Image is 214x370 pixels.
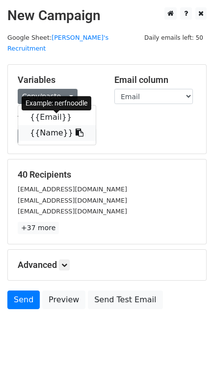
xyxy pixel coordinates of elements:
a: {{Email}} [18,109,96,125]
a: Daily emails left: 50 [141,34,207,41]
small: [EMAIL_ADDRESS][DOMAIN_NAME] [18,185,127,193]
a: Send Test Email [88,291,162,309]
small: [EMAIL_ADDRESS][DOMAIN_NAME] [18,208,127,215]
a: {{Name}} [18,125,96,141]
iframe: Chat Widget [165,323,214,370]
h5: Email column [114,75,196,85]
h5: Variables [18,75,100,85]
h2: New Campaign [7,7,207,24]
a: Preview [42,291,85,309]
div: Example: nerfnoodle [22,96,91,110]
h5: 40 Recipients [18,169,196,180]
h5: Advanced [18,260,196,270]
small: Google Sheet: [7,34,108,53]
small: [EMAIL_ADDRESS][DOMAIN_NAME] [18,197,127,204]
a: +37 more [18,222,59,234]
a: Send [7,291,40,309]
a: Copy/paste... [18,89,78,104]
span: Daily emails left: 50 [141,32,207,43]
a: [PERSON_NAME]'s Recruitment [7,34,108,53]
